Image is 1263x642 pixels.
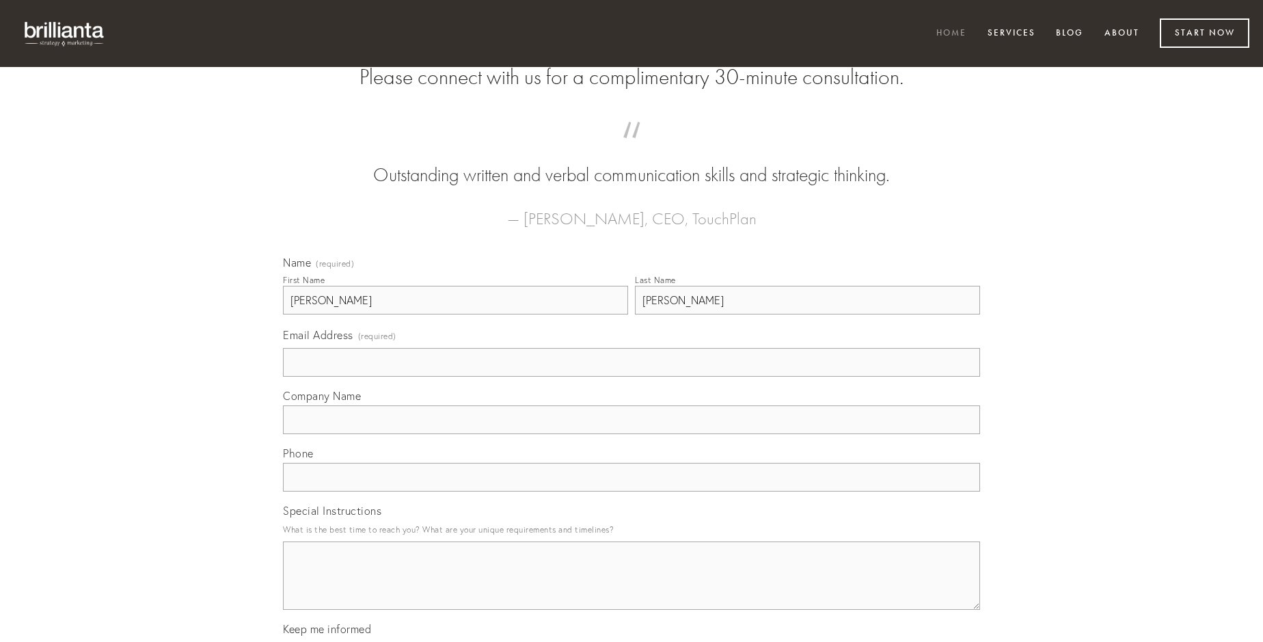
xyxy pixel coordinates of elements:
[283,256,311,269] span: Name
[283,328,353,342] span: Email Address
[305,135,958,162] span: “
[305,135,958,189] blockquote: Outstanding written and verbal communication skills and strategic thinking.
[316,260,354,268] span: (required)
[1047,23,1092,45] a: Blog
[283,504,381,518] span: Special Instructions
[283,622,371,636] span: Keep me informed
[635,275,676,285] div: Last Name
[1096,23,1148,45] a: About
[283,446,314,460] span: Phone
[283,64,980,90] h2: Please connect with us for a complimentary 30-minute consultation.
[927,23,975,45] a: Home
[358,327,396,345] span: (required)
[14,14,116,53] img: brillianta - research, strategy, marketing
[283,389,361,403] span: Company Name
[283,520,980,539] p: What is the best time to reach you? What are your unique requirements and timelines?
[1160,18,1249,48] a: Start Now
[979,23,1044,45] a: Services
[283,275,325,285] div: First Name
[305,189,958,232] figcaption: — [PERSON_NAME], CEO, TouchPlan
